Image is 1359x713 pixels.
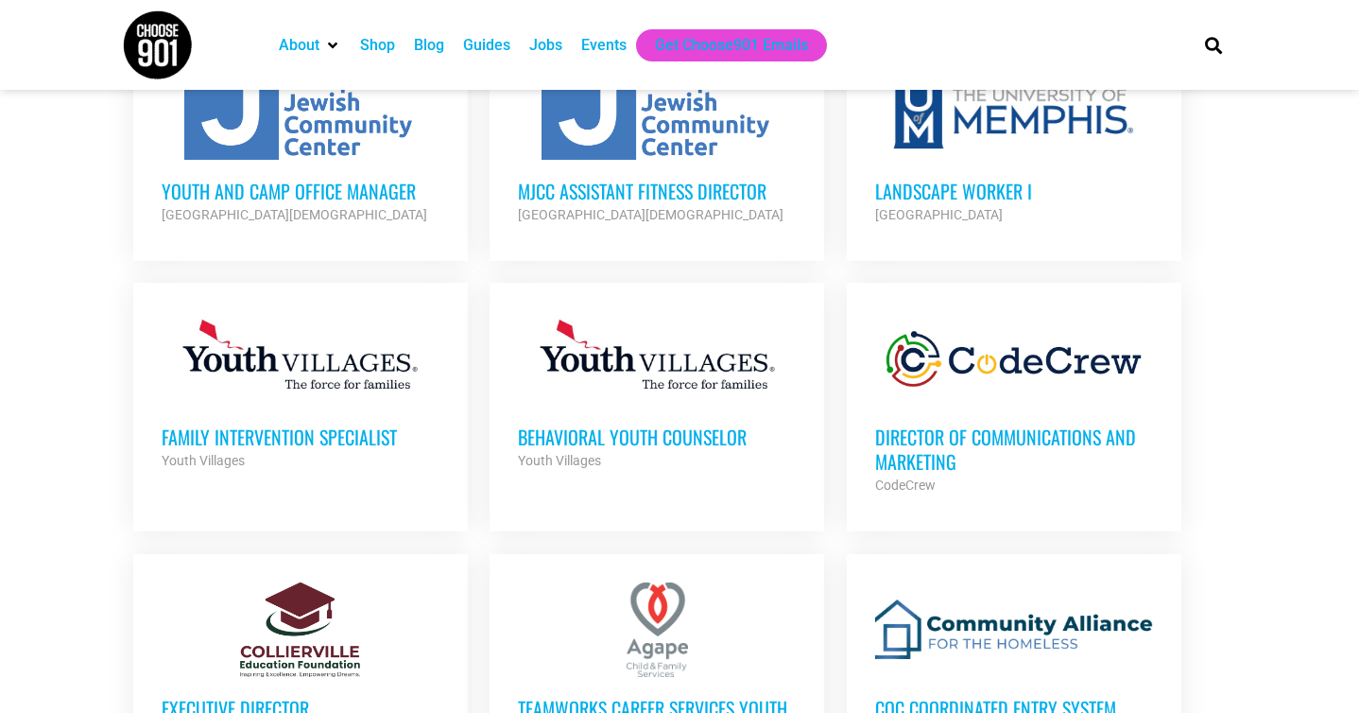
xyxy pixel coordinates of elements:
strong: CodeCrew [875,478,936,493]
strong: [GEOGRAPHIC_DATA][DEMOGRAPHIC_DATA] [162,207,427,222]
a: Jobs [529,34,562,57]
strong: [GEOGRAPHIC_DATA] [875,207,1003,222]
h3: Family Intervention Specialist [162,425,439,449]
a: Family Intervention Specialist Youth Villages [133,283,468,500]
a: Behavioral Youth Counselor Youth Villages [490,283,824,500]
a: About [279,34,319,57]
a: Landscape Worker I [GEOGRAPHIC_DATA] [847,37,1181,254]
a: Events [581,34,627,57]
a: Blog [414,34,444,57]
h3: Landscape Worker I [875,179,1153,203]
strong: Youth Villages [518,453,601,468]
h3: Youth and Camp Office Manager [162,179,439,203]
h3: Director of Communications and Marketing [875,425,1153,474]
h3: MJCC Assistant Fitness Director [518,179,796,203]
h3: Behavioral Youth Counselor [518,425,796,449]
nav: Main nav [269,29,1173,61]
div: Search [1198,29,1230,61]
a: Shop [360,34,395,57]
a: Director of Communications and Marketing CodeCrew [847,283,1181,525]
div: About [269,29,351,61]
a: MJCC Assistant Fitness Director [GEOGRAPHIC_DATA][DEMOGRAPHIC_DATA] [490,37,824,254]
strong: [GEOGRAPHIC_DATA][DEMOGRAPHIC_DATA] [518,207,783,222]
a: Youth and Camp Office Manager [GEOGRAPHIC_DATA][DEMOGRAPHIC_DATA] [133,37,468,254]
a: Guides [463,34,510,57]
strong: Youth Villages [162,453,245,468]
a: Get Choose901 Emails [655,34,808,57]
